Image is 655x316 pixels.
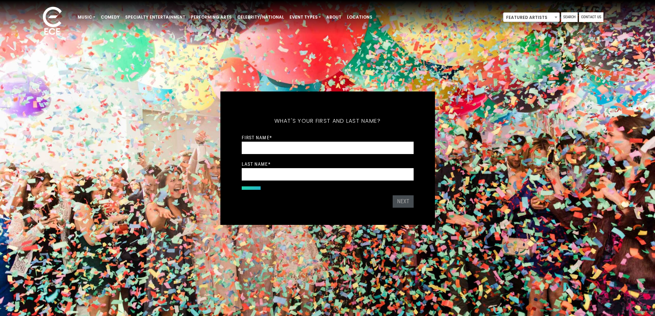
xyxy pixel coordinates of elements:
img: ece_new_logo_whitev2-1.png [35,5,69,38]
a: About [324,11,344,23]
a: Locations [344,11,375,23]
a: Performing Arts [188,11,234,23]
h5: What's your first and last name? [242,109,414,133]
a: Celebrity/National [234,11,287,23]
span: Featured Artists [503,12,560,22]
a: Comedy [98,11,122,23]
a: Search [561,12,578,22]
a: Contact Us [579,12,603,22]
a: Music [75,11,98,23]
label: First Name [242,134,272,141]
a: Specialty Entertainment [122,11,188,23]
label: Last Name [242,161,271,167]
span: Featured Artists [503,13,559,22]
a: Event Types [287,11,324,23]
